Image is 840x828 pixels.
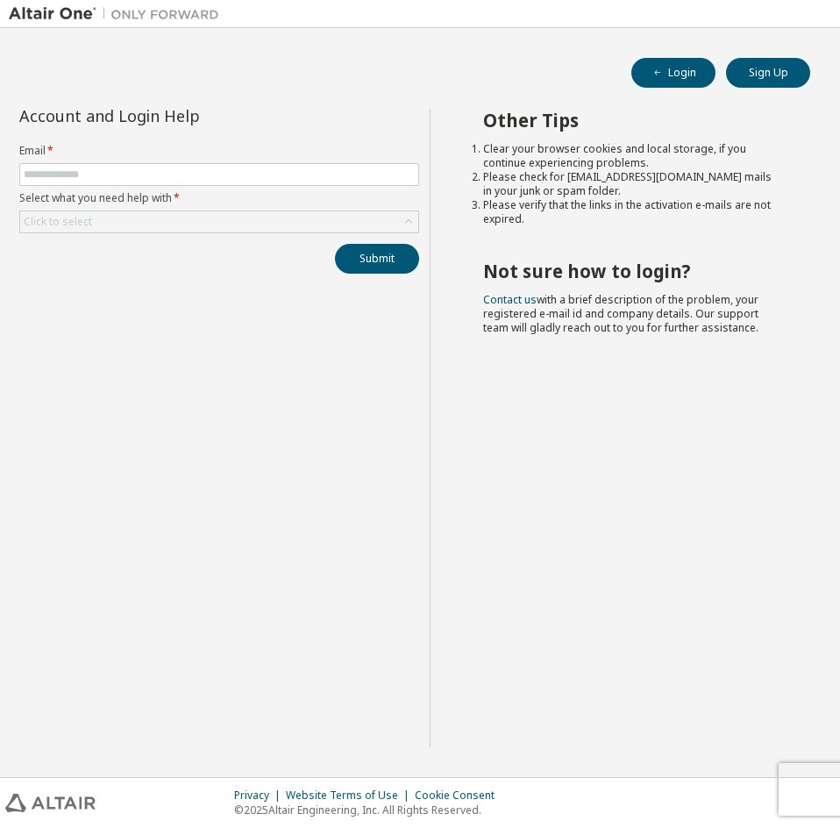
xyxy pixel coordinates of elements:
label: Select what you need help with [19,191,419,205]
button: Submit [335,244,419,274]
h2: Not sure how to login? [483,260,779,282]
span: with a brief description of the problem, your registered e-mail id and company details. Our suppo... [483,292,758,335]
label: Email [19,144,419,158]
div: Privacy [234,789,286,803]
img: altair_logo.svg [5,794,96,812]
li: Please check for [EMAIL_ADDRESS][DOMAIN_NAME] mails in your junk or spam folder. [483,170,779,198]
p: © 2025 Altair Engineering, Inc. All Rights Reserved. [234,803,505,817]
h2: Other Tips [483,109,779,132]
li: Clear your browser cookies and local storage, if you continue experiencing problems. [483,142,779,170]
div: Click to select [24,215,92,229]
a: Contact us [483,292,537,307]
div: Click to select [20,211,418,232]
button: Sign Up [726,58,810,88]
div: Website Terms of Use [286,789,415,803]
li: Please verify that the links in the activation e-mails are not expired. [483,198,779,226]
img: Altair One [9,5,228,23]
div: Account and Login Help [19,109,339,123]
div: Cookie Consent [415,789,505,803]
button: Login [631,58,715,88]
